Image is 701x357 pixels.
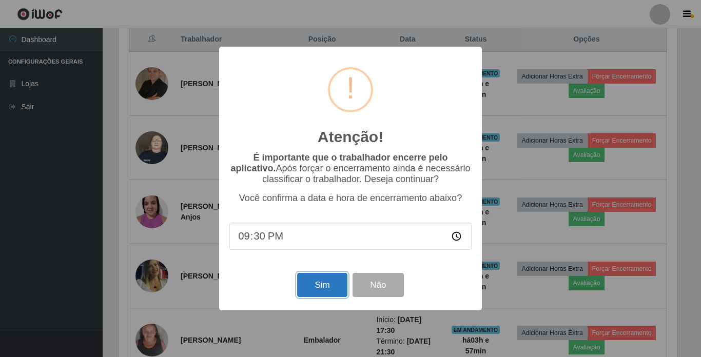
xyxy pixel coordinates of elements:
[297,273,347,297] button: Sim
[318,128,383,146] h2: Atenção!
[229,193,472,204] p: Você confirma a data e hora de encerramento abaixo?
[230,152,447,173] b: É importante que o trabalhador encerre pelo aplicativo.
[229,152,472,185] p: Após forçar o encerramento ainda é necessário classificar o trabalhador. Deseja continuar?
[353,273,403,297] button: Não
